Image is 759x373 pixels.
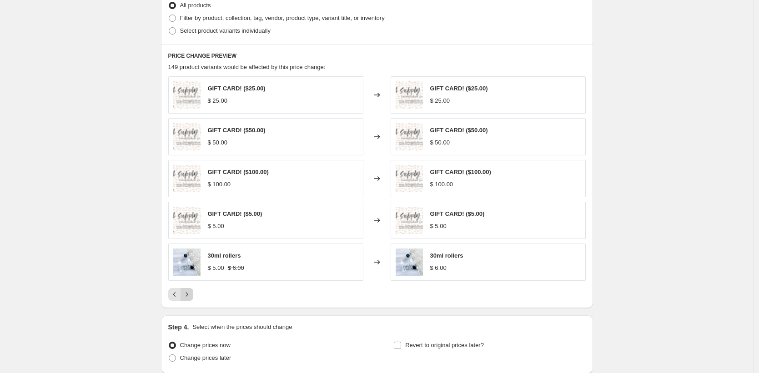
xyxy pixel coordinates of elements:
[430,85,488,92] span: GIFT CARD! ($25.00)
[430,210,485,217] span: GIFT CARD! ($5.00)
[208,252,241,259] span: 30ml rollers
[208,180,231,189] div: $ 100.00
[430,222,447,231] div: $ 5.00
[168,288,193,301] nav: Pagination
[168,52,586,60] h6: PRICE CHANGE PREVIEW
[173,249,201,276] img: image_81072bac-3d7a-4e98-85c8-e7a04f91af18_80x.jpg
[173,123,201,150] img: GiftCardImage_80x.png
[168,64,326,70] span: 149 product variants would be affected by this price change:
[396,165,423,192] img: GiftCardImage_80x.png
[430,264,447,273] div: $ 6.00
[208,138,227,147] div: $ 50.00
[396,249,423,276] img: image_81072bac-3d7a-4e98-85c8-e7a04f91af18_80x.jpg
[430,127,488,134] span: GIFT CARD! ($50.00)
[208,264,224,273] div: $ 5.00
[180,354,231,361] span: Change prices later
[173,165,201,192] img: GiftCardImage_80x.png
[208,127,266,134] span: GIFT CARD! ($50.00)
[430,138,450,147] div: $ 50.00
[208,96,227,105] div: $ 25.00
[430,96,450,105] div: $ 25.00
[208,85,266,92] span: GIFT CARD! ($25.00)
[430,180,453,189] div: $ 100.00
[430,252,463,259] span: 30ml rollers
[208,169,269,175] span: GIFT CARD! ($100.00)
[168,288,181,301] button: Previous
[180,2,211,9] span: All products
[180,27,271,34] span: Select product variants individually
[180,15,385,21] span: Filter by product, collection, tag, vendor, product type, variant title, or inventory
[396,81,423,109] img: GiftCardImage_80x.png
[168,323,189,332] h2: Step 4.
[396,207,423,234] img: GiftCardImage_80x.png
[192,323,292,332] p: Select when the prices should change
[396,123,423,150] img: GiftCardImage_80x.png
[181,288,193,301] button: Next
[173,81,201,109] img: GiftCardImage_80x.png
[405,342,484,348] span: Revert to original prices later?
[208,210,262,217] span: GIFT CARD! ($5.00)
[208,222,224,231] div: $ 5.00
[430,169,491,175] span: GIFT CARD! ($100.00)
[228,264,244,273] strike: $ 6.00
[180,342,231,348] span: Change prices now
[173,207,201,234] img: GiftCardImage_80x.png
